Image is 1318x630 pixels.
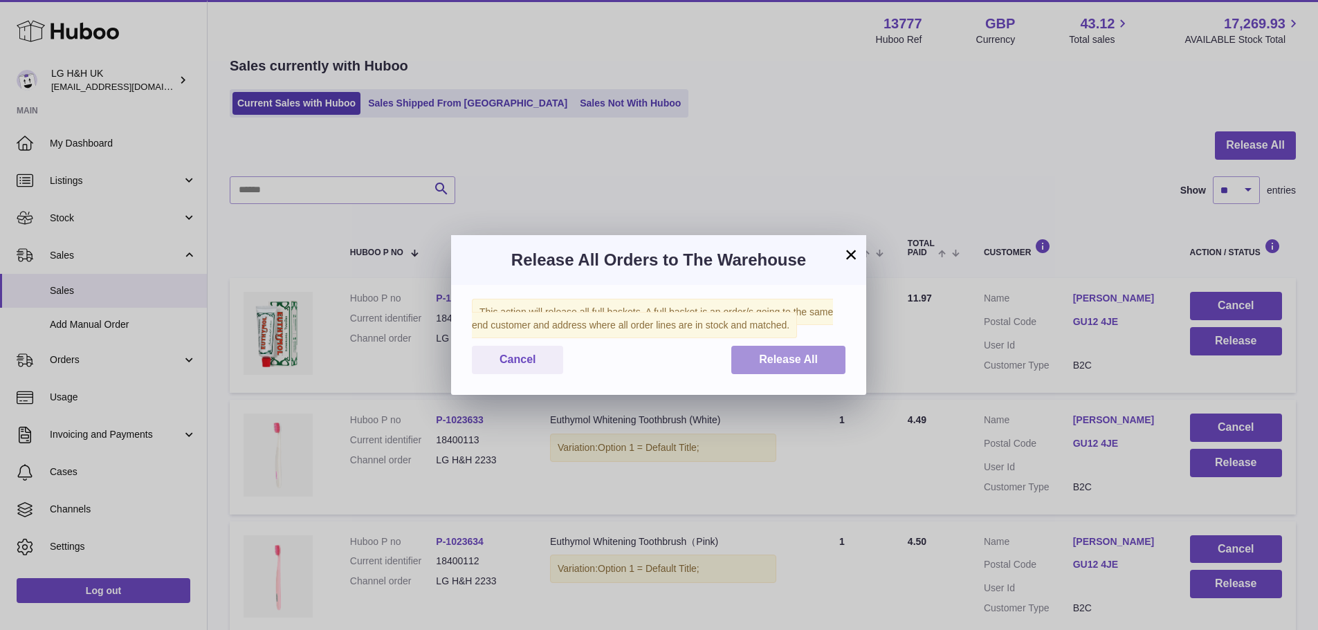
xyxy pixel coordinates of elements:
[472,346,563,374] button: Cancel
[500,353,536,365] span: Cancel
[731,346,845,374] button: Release All
[472,299,833,338] span: This action will release all full baskets. A full basket is an order/s going to the same end cust...
[843,246,859,263] button: ×
[472,249,845,271] h3: Release All Orders to The Warehouse
[759,353,818,365] span: Release All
